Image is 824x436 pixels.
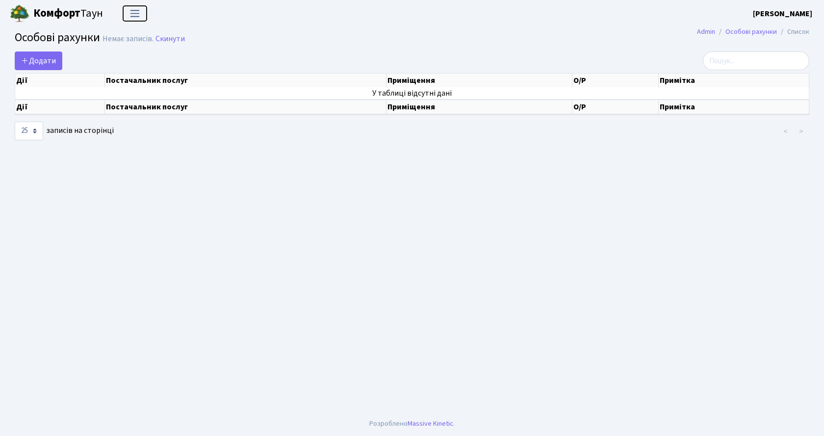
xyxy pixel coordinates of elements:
[408,418,453,429] a: Massive Kinetic
[15,74,105,87] th: Дії
[697,26,715,37] a: Admin
[753,8,812,19] b: [PERSON_NAME]
[123,5,147,22] button: Переключити навігацію
[33,5,103,22] span: Таун
[15,51,62,70] a: Додати
[15,122,43,140] select: записів на сторінці
[10,4,29,24] img: logo.png
[15,100,105,114] th: Дії
[105,74,387,87] th: Постачальник послуг
[777,26,809,37] li: Список
[659,74,809,87] th: Примітка
[725,26,777,37] a: Особові рахунки
[682,22,824,42] nav: breadcrumb
[15,122,114,140] label: записів на сторінці
[21,55,56,66] span: Додати
[15,29,100,46] span: Особові рахунки
[155,34,185,44] a: Скинути
[103,34,154,44] div: Немає записів.
[33,5,80,21] b: Комфорт
[659,100,809,114] th: Примітка
[572,74,659,87] th: О/Р
[386,100,572,114] th: Приміщення
[572,100,659,114] th: О/Р
[753,8,812,20] a: [PERSON_NAME]
[703,51,809,70] input: Пошук...
[386,74,572,87] th: Приміщення
[369,418,455,429] div: Розроблено .
[105,100,387,114] th: Постачальник послуг
[15,87,809,99] td: У таблиці відсутні дані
